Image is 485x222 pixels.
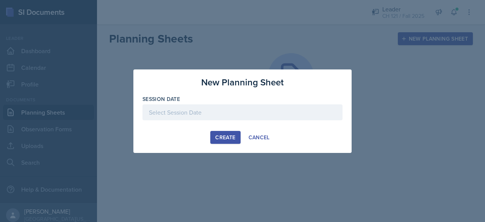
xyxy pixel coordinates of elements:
[210,131,240,144] button: Create
[142,95,180,103] label: Session Date
[249,134,270,140] div: Cancel
[244,131,275,144] button: Cancel
[215,134,235,140] div: Create
[201,76,284,89] h3: New Planning Sheet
